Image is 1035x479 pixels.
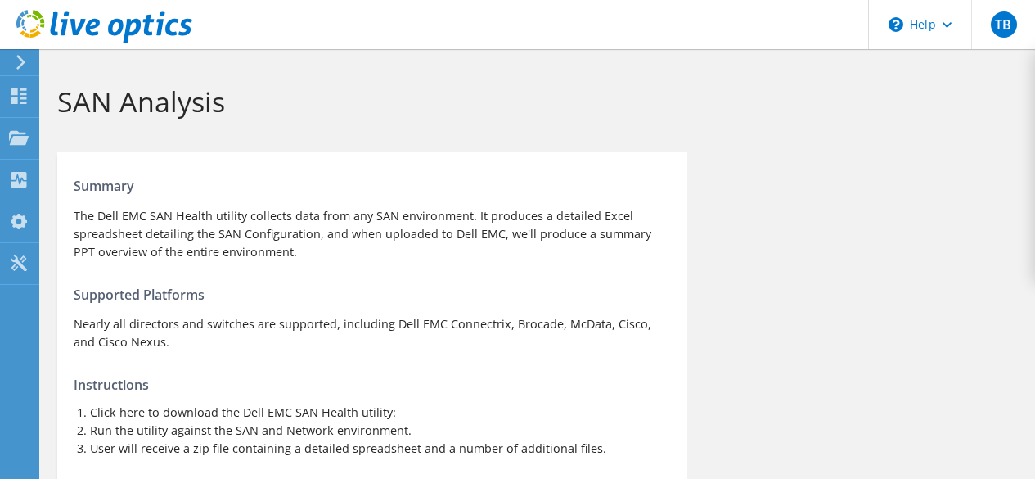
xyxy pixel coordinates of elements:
[90,422,671,440] li: Run the utility against the SAN and Network environment.
[74,286,671,304] h4: Supported Platforms
[90,404,671,422] li: Click here to download the Dell EMC SAN Health utility:
[74,177,671,195] h4: Summary
[57,84,1010,119] h1: SAN Analysis
[74,207,671,261] p: The Dell EMC SAN Health utility collects data from any SAN environment. It produces a detailed Ex...
[74,376,671,394] h4: Instructions
[90,440,671,458] li: User will receive a zip file containing a detailed spreadsheet and a number of additional files.
[889,17,903,32] svg: \n
[991,11,1017,38] span: TB
[74,315,671,351] p: Nearly all directors and switches are supported, including Dell EMC Connectrix, Brocade, McData, ...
